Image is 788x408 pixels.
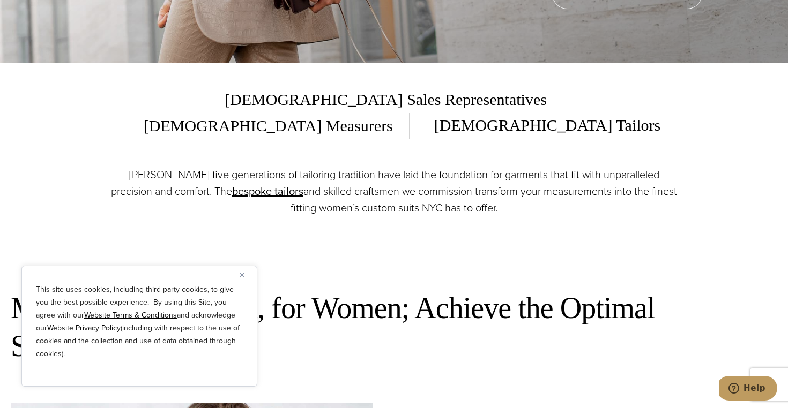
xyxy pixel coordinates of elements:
[110,167,678,216] p: [PERSON_NAME] five generations of tailoring tradition have laid the foundation for garments that ...
[418,112,660,139] span: [DEMOGRAPHIC_DATA] Tailors
[128,113,410,139] span: [DEMOGRAPHIC_DATA] Measurers
[232,183,303,199] a: bespoke tailors
[240,273,244,277] img: Close
[36,283,243,360] p: This site uses cookies, including third party cookies, to give you the best possible experience. ...
[225,87,563,112] span: [DEMOGRAPHIC_DATA] Sales Representatives
[719,376,777,403] iframe: Opens a widget where you can chat to one of our agents
[240,268,252,281] button: Close
[11,289,777,365] h2: Measured by Women, for Women; Achieve the Optimal Silhouette
[47,322,121,334] a: Website Privacy Policy
[84,309,177,321] a: Website Terms & Conditions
